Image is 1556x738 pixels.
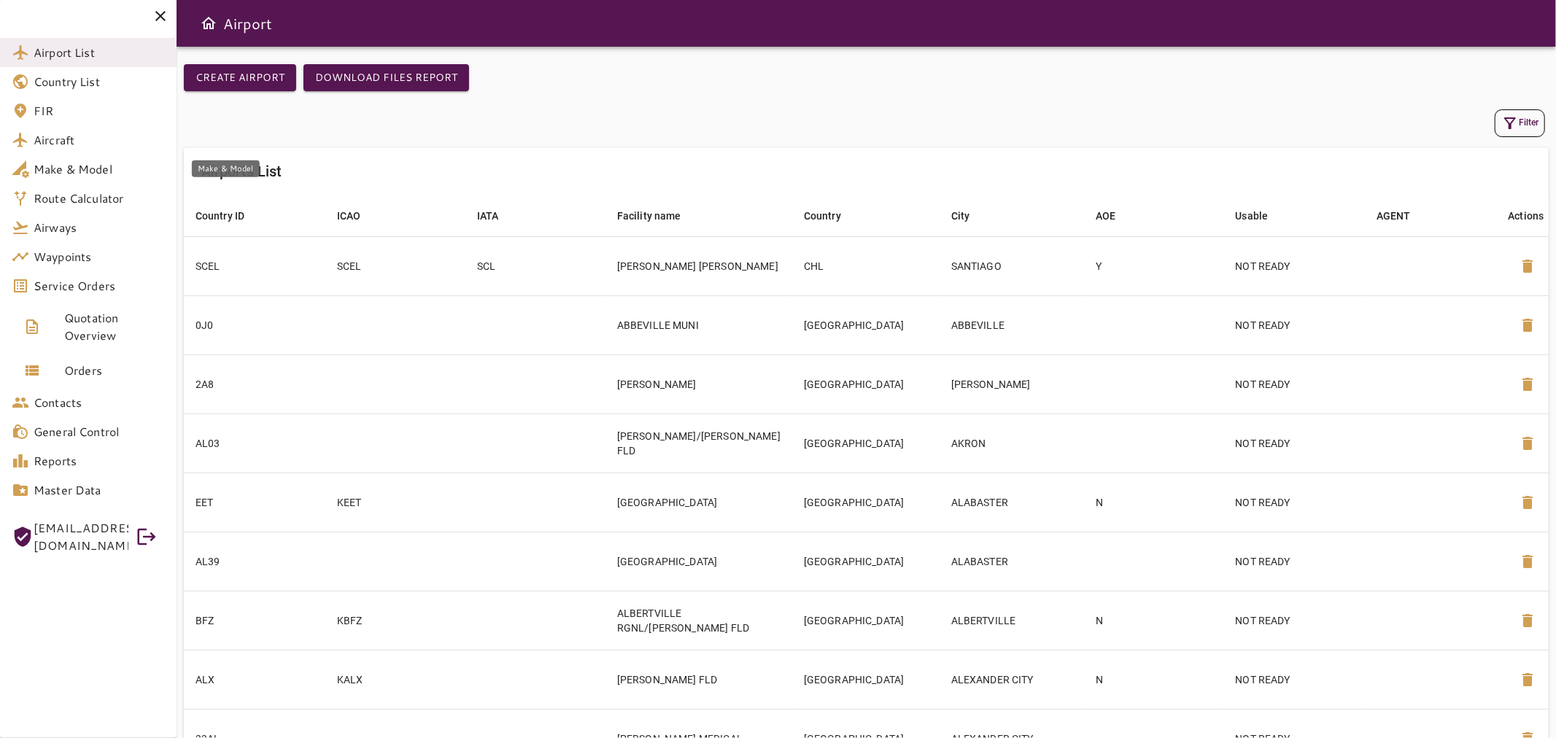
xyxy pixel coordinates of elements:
span: Country [804,207,860,225]
td: SCEL [325,236,465,295]
span: Country ID [196,207,264,225]
span: delete [1519,376,1536,393]
span: Orders [64,362,165,379]
td: [PERSON_NAME] FLD [605,650,792,709]
span: AOE [1096,207,1134,225]
td: ABBEVILLE [940,295,1084,354]
span: Route Calculator [34,190,165,207]
td: SCL [465,236,605,295]
span: delete [1519,612,1536,629]
span: Airport List [34,44,165,61]
p: NOT READY [1235,672,1353,687]
td: ALBERTVILLE RGNL/[PERSON_NAME] FLD [605,591,792,650]
td: ALX [184,650,325,709]
td: [PERSON_NAME] [605,354,792,413]
td: ALBERTVILLE [940,591,1084,650]
div: Country [804,207,841,225]
span: [EMAIL_ADDRESS][DOMAIN_NAME] [34,519,128,554]
td: 0J0 [184,295,325,354]
div: Facility name [617,207,681,225]
td: N [1084,473,1223,532]
td: N [1084,650,1223,709]
td: [GEOGRAPHIC_DATA] [792,591,940,650]
button: Delete Airport [1510,662,1545,697]
td: [GEOGRAPHIC_DATA] [605,473,792,532]
span: Service Orders [34,277,165,295]
span: delete [1519,257,1536,275]
button: Delete Airport [1510,249,1545,284]
span: Country List [34,73,165,90]
td: [GEOGRAPHIC_DATA] [792,354,940,413]
span: Master Data [34,481,165,499]
td: Y [1084,236,1223,295]
button: Create airport [184,64,296,91]
span: Airways [34,219,165,236]
p: NOT READY [1235,259,1353,273]
div: AOE [1096,207,1115,225]
td: ABBEVILLE MUNI [605,295,792,354]
td: [GEOGRAPHIC_DATA] [605,532,792,591]
td: 2A8 [184,354,325,413]
h6: Airport [223,12,273,35]
td: [PERSON_NAME] [940,354,1084,413]
span: General Control [34,423,165,440]
td: [PERSON_NAME]/[PERSON_NAME] FLD [605,413,792,473]
div: Country ID [196,207,245,225]
td: ALEXANDER CITY [940,650,1084,709]
td: [GEOGRAPHIC_DATA] [792,413,940,473]
div: IATA [477,207,499,225]
button: Delete Airport [1510,485,1545,520]
span: IATA [477,207,518,225]
button: Download Files Report [303,64,469,91]
td: [GEOGRAPHIC_DATA] [792,532,940,591]
span: Facility name [617,207,700,225]
span: delete [1519,494,1536,511]
td: [GEOGRAPHIC_DATA] [792,295,940,354]
div: Make & Model [192,160,260,177]
td: [GEOGRAPHIC_DATA] [792,650,940,709]
td: EET [184,473,325,532]
span: delete [1519,435,1536,452]
td: BFZ [184,591,325,650]
div: Usable [1235,207,1268,225]
span: Aircraft [34,131,165,149]
td: AL03 [184,413,325,473]
span: delete [1519,316,1536,334]
div: ICAO [337,207,361,225]
span: delete [1519,553,1536,570]
button: Delete Airport [1510,308,1545,343]
td: AKRON [940,413,1084,473]
p: NOT READY [1235,318,1353,333]
p: NOT READY [1235,554,1353,569]
td: CHL [792,236,940,295]
div: City [951,207,970,225]
td: [GEOGRAPHIC_DATA] [792,473,940,532]
td: KEET [325,473,465,532]
span: ICAO [337,207,380,225]
td: N [1084,591,1223,650]
button: Delete Airport [1510,426,1545,461]
td: AL39 [184,532,325,591]
td: [PERSON_NAME] [PERSON_NAME] [605,236,792,295]
span: FIR [34,102,165,120]
span: Usable [1235,207,1287,225]
td: ALABASTER [940,473,1084,532]
span: Make & Model [34,160,165,178]
button: Delete Airport [1510,603,1545,638]
button: Delete Airport [1510,544,1545,579]
td: KALX [325,650,465,709]
p: NOT READY [1235,377,1353,392]
span: AGENT [1377,207,1430,225]
span: delete [1519,671,1536,688]
span: Reports [34,452,165,470]
button: Filter [1495,109,1545,137]
span: City [951,207,989,225]
div: AGENT [1377,207,1411,225]
td: SANTIAGO [940,236,1084,295]
button: Delete Airport [1510,367,1545,402]
button: Open drawer [194,9,223,38]
p: NOT READY [1235,613,1353,628]
span: Quotation Overview [64,309,165,344]
span: Contacts [34,394,165,411]
p: NOT READY [1235,495,1353,510]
